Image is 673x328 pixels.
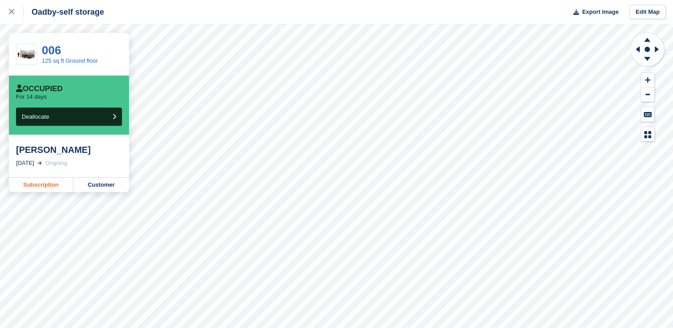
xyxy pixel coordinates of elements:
div: Oadby-self storage [24,7,104,17]
button: Export Image [568,5,619,20]
img: 125-sqft-unit%20(3).jpg [16,47,37,62]
div: [DATE] [16,159,34,168]
a: 006 [42,44,61,57]
div: [PERSON_NAME] [16,144,122,155]
img: arrow-right-light-icn-cde0832a797a2874e46488d9cf13f60e5c3a73dbe684e267c42b8395dfbc2abf.svg [37,161,42,165]
button: Zoom In [641,73,654,88]
button: Deallocate [16,108,122,126]
span: Export Image [582,8,618,16]
p: For 14 days [16,93,47,100]
a: Edit Map [629,5,666,20]
button: Map Legend [641,127,654,142]
button: Zoom Out [641,88,654,102]
a: Subscription [9,178,73,192]
a: Customer [73,178,129,192]
a: 125 sq ft Ground floor [42,57,98,64]
button: Keyboard Shortcuts [641,107,654,122]
div: Occupied [16,84,63,93]
div: Ongoing [45,159,67,168]
span: Deallocate [22,113,49,120]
